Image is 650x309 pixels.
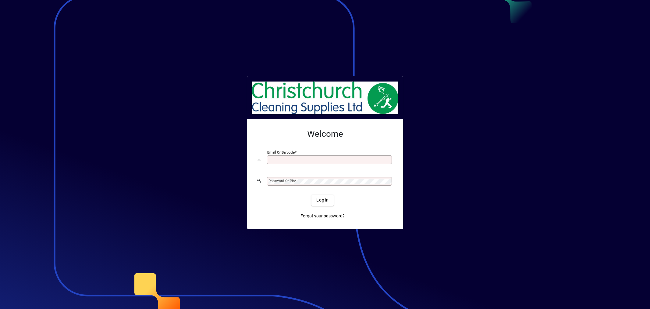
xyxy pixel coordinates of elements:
a: Forgot your password? [298,211,347,222]
mat-label: Email or Barcode [267,150,295,154]
span: Forgot your password? [300,213,345,219]
h2: Welcome [257,129,393,139]
span: Login [316,197,329,203]
button: Login [311,195,334,206]
mat-label: Password or Pin [268,179,295,183]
